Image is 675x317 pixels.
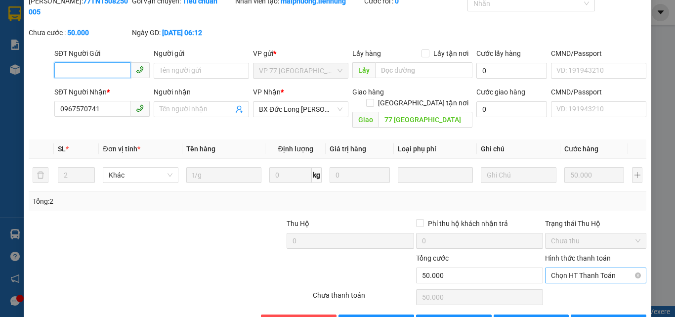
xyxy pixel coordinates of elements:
label: Cước giao hàng [476,88,525,96]
input: Ghi Chú [481,167,556,183]
span: BX Đức Long Gia Lai [259,102,342,117]
input: Dọc đường [379,112,472,128]
span: Lấy [352,62,375,78]
span: Cước hàng [564,145,598,153]
span: VP 77 Thái Nguyên [259,63,342,78]
span: Giá trị hàng [330,145,366,153]
span: Định lượng [278,145,313,153]
span: [GEOGRAPHIC_DATA] tận nơi [374,97,472,108]
span: kg [312,167,322,183]
div: VP gửi [253,48,348,59]
button: plus [632,167,642,183]
div: Trạng thái Thu Hộ [545,218,646,229]
th: Ghi chú [477,139,560,159]
span: phone [136,104,144,112]
input: Dọc đường [375,62,472,78]
input: 0 [330,167,390,183]
span: Phí thu hộ khách nhận trả [424,218,512,229]
span: Chọn HT Thanh Toán [551,268,640,283]
span: user-add [235,105,243,113]
div: CMND/Passport [551,48,646,59]
label: Cước lấy hàng [476,49,521,57]
label: Hình thức thanh toán [545,254,611,262]
span: Giao hàng [352,88,384,96]
input: 0 [564,167,625,183]
div: Chưa thanh toán [312,290,415,307]
input: Cước giao hàng [476,101,547,117]
div: Người gửi [154,48,249,59]
span: Tên hàng [186,145,215,153]
div: Người nhận [154,87,249,97]
span: Lấy tận nơi [429,48,472,59]
div: SĐT Người Gửi [54,48,150,59]
span: Chưa thu [551,233,640,248]
div: Chưa cước : [29,27,130,38]
span: Khác [109,168,172,182]
span: phone [136,66,144,74]
span: SL [58,145,66,153]
input: VD: Bàn, Ghế [186,167,261,183]
span: Tổng cước [416,254,449,262]
span: VP Nhận [253,88,281,96]
div: CMND/Passport [551,87,646,97]
button: delete [33,167,48,183]
input: Cước lấy hàng [476,63,547,79]
div: Ngày GD: [132,27,233,38]
th: Loại phụ phí [394,139,477,159]
span: close-circle [635,272,641,278]
b: [DATE] 06:12 [162,29,202,37]
b: 50.000 [67,29,89,37]
span: Đơn vị tính [103,145,140,153]
span: Lấy hàng [352,49,381,57]
div: Tổng: 2 [33,196,261,207]
div: SĐT Người Nhận [54,87,150,97]
span: Giao [352,112,379,128]
span: Thu Hộ [287,220,309,227]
